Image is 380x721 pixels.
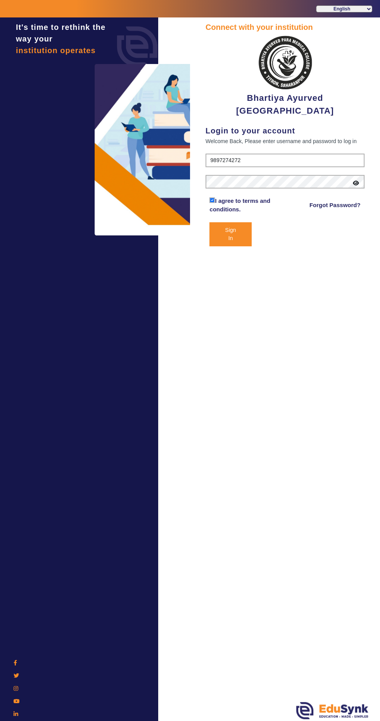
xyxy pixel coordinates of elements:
a: Forgot Password? [309,201,361,210]
div: Login to your account [206,125,364,137]
img: login.png [108,17,166,76]
button: Sign In [209,222,251,246]
div: Welcome Back, Please enter username and password to log in [206,137,364,146]
div: Connect with your institution [206,21,364,33]
div: Bhartiya Ayurved [GEOGRAPHIC_DATA] [206,33,364,117]
img: edusynk.png [296,702,368,719]
a: I agree to terms and conditions. [209,197,270,213]
img: login3.png [95,64,257,235]
img: 470fc374-b265-454c-afaf-92bac0a5bd32 [256,33,314,92]
span: institution operates [16,46,96,55]
span: It's time to rethink the way your [16,23,105,43]
input: User Name [206,154,364,168]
